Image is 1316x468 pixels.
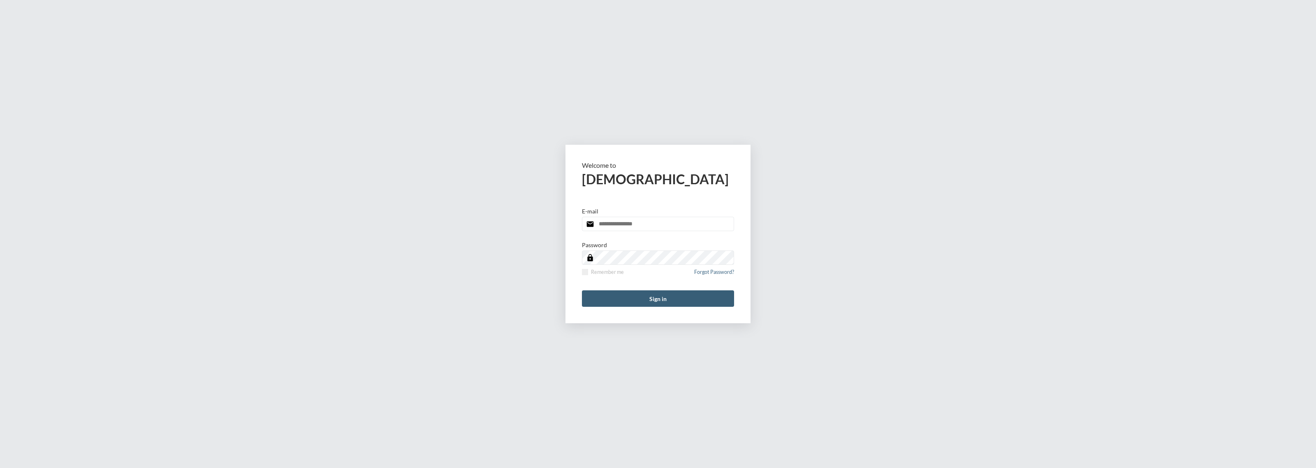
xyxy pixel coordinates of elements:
[694,269,734,280] a: Forgot Password?
[582,290,734,307] button: Sign in
[582,269,624,275] label: Remember me
[582,171,734,187] h2: [DEMOGRAPHIC_DATA]
[582,241,607,248] p: Password
[582,161,734,169] p: Welcome to
[582,208,598,215] p: E-mail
